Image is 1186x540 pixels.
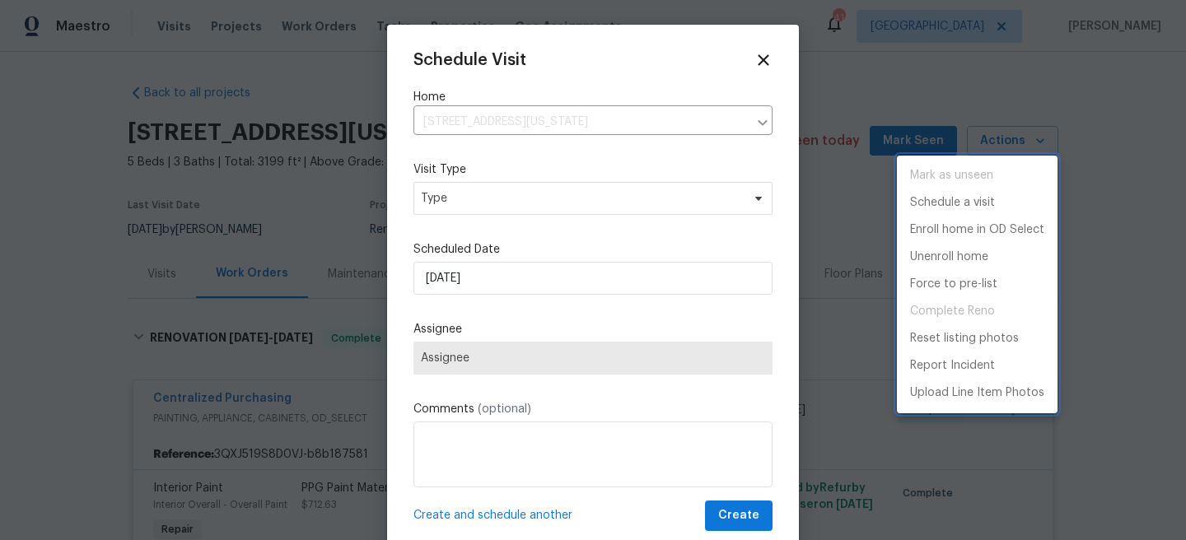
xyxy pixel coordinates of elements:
[910,221,1044,239] p: Enroll home in OD Select
[910,276,997,293] p: Force to pre-list
[910,357,995,375] p: Report Incident
[910,384,1044,402] p: Upload Line Item Photos
[910,194,995,212] p: Schedule a visit
[910,249,988,266] p: Unenroll home
[910,330,1019,347] p: Reset listing photos
[897,298,1058,325] span: Project is already completed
